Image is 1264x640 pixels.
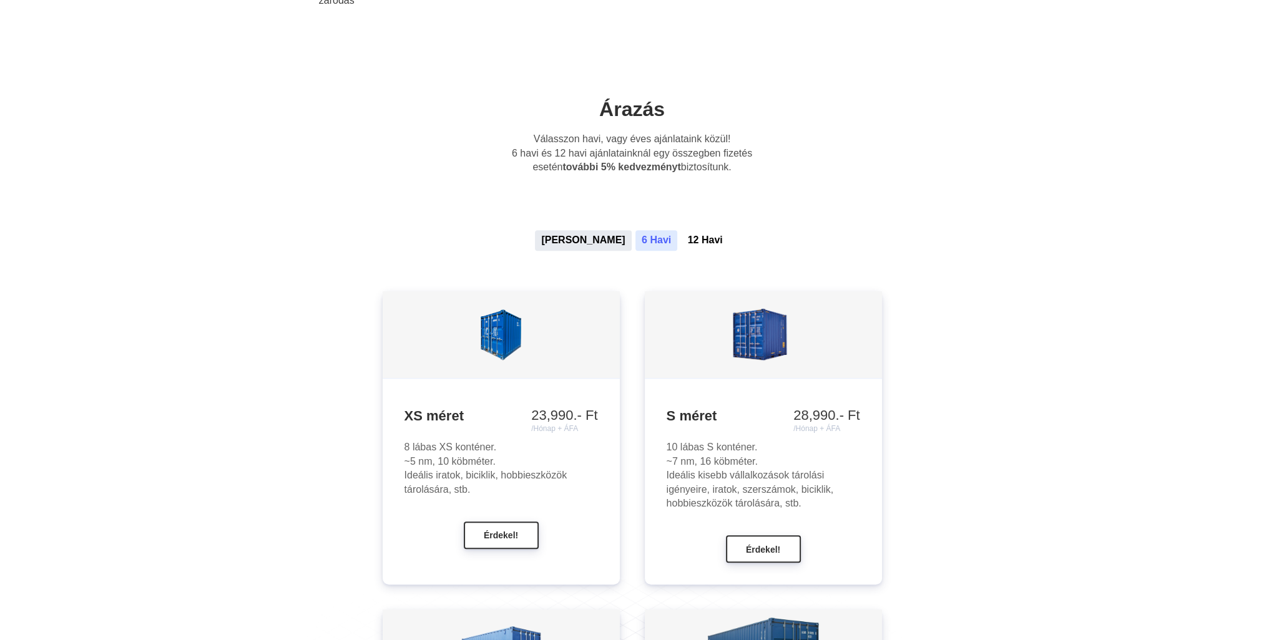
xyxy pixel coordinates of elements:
a: Érdekel! [464,529,539,540]
h3: XS méret [404,407,598,425]
button: Érdekel! [726,535,801,563]
h3: S méret [667,407,860,425]
button: Érdekel! [464,521,539,549]
p: Válasszon havi, vagy éves ajánlataink közül! 6 havi és 12 havi ajánlatainknál egy összegben fizet... [502,132,762,174]
div: 23,990.- Ft [531,407,597,434]
h2: Árazás [470,97,795,123]
button: [PERSON_NAME] [535,230,631,250]
button: 12 Havi [682,230,729,250]
span: Érdekel! [484,531,518,541]
img: 8.png [691,294,835,375]
div: 28,990.- Ft [793,407,860,434]
span: Érdekel! [746,545,780,555]
button: 6 Havi [635,230,677,250]
div: 10 lábas S konténer. ~7 nm, 16 köbméter. Ideális kisebb vállalkozások tárolási igényeire, iratok,... [667,440,860,510]
div: 8 lábas XS konténer. ~5 nm, 10 köbméter. Ideális iratok, biciklik, hobbieszközök tárolására, stb. [404,440,598,497]
b: további 5% kedvezményt [562,162,680,172]
img: 8_1.png [435,294,566,375]
a: Érdekel! [726,543,801,554]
